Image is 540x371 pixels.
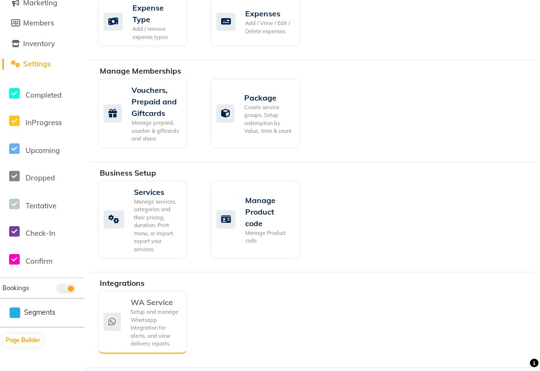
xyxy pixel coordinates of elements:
span: Tentative [26,201,56,210]
div: Manage prepaid, voucher & giftcards and share [132,119,179,143]
span: Members [23,18,54,27]
a: WA ServiceSetup and manage Whatsapp Integration for alerts, and view delivery reports. [98,291,197,354]
a: ServicesManage services, categories and their pricing, duration. Print menu, or import, export yo... [98,181,197,259]
span: Settings [23,59,51,68]
div: Package [244,92,292,103]
span: Inventory [23,39,55,48]
a: PackageCreate service groups, Setup redemption by Value, time & count [211,79,309,148]
span: Check-In [26,229,55,238]
span: Bookings [2,284,29,292]
div: Services [134,186,179,198]
div: Manage Product code [245,229,292,245]
div: Vouchers, Prepaid and Giftcards [132,84,179,119]
div: Manage services, categories and their pricing, duration. Print menu, or import, export your servi... [134,198,179,254]
div: Add / remove expense types [132,25,179,41]
span: Upcoming [26,146,60,155]
span: Completed [26,90,62,100]
a: Manage Product codeManage Product code [211,181,309,259]
div: Expense Type [132,2,179,25]
span: InProgress [26,118,62,127]
a: Vouchers, Prepaid and GiftcardsManage prepaid, voucher & giftcards and share [98,79,197,148]
div: Add / View / Edit / Delete expenses [245,19,292,35]
a: Settings [2,59,82,70]
span: Segments [24,307,55,318]
div: Setup and manage Whatsapp Integration for alerts, and view delivery reports. [131,308,179,348]
div: Expenses [245,8,292,19]
button: Page Builder [3,333,43,347]
a: Inventory [2,38,82,50]
div: Manage Product code [245,194,292,229]
span: Dropped [26,173,55,182]
span: Confirm [26,256,53,266]
div: Create service groups, Setup redemption by Value, time & count [244,103,292,135]
a: Members [2,18,82,29]
div: WA Service [131,296,179,308]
